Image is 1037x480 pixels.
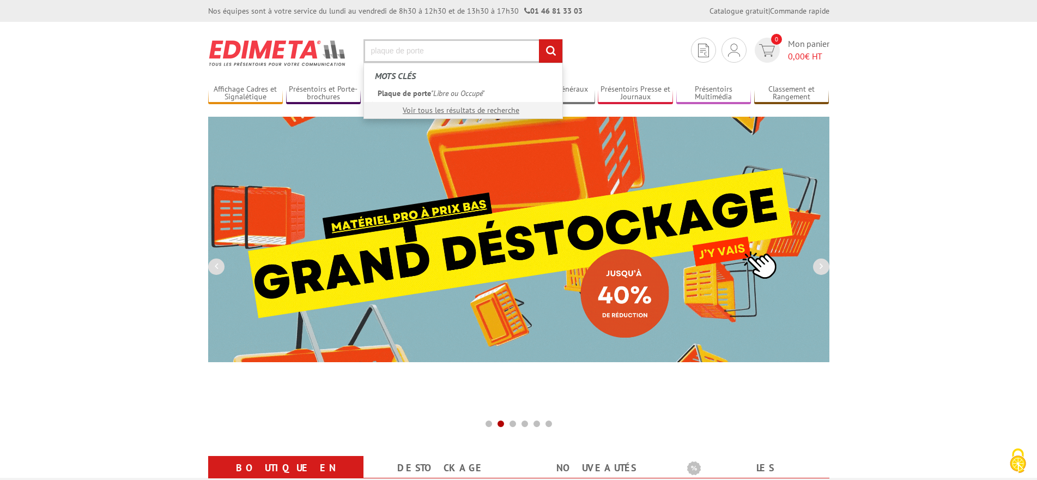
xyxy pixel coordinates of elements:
a: Présentoirs et Porte-brochures [286,85,361,103]
a: nouveautés [532,458,661,478]
input: Rechercher un produit ou une référence... [363,39,563,63]
button: Cookies (fenêtre modale) [999,443,1037,480]
a: Classement et Rangement [754,85,829,103]
img: Cookies (fenêtre modale) [1004,447,1032,475]
a: Présentoirs Multimédia [676,85,751,103]
a: Plaque de porte"Libre ou Occupé" [372,85,554,101]
a: Commande rapide [770,6,829,16]
img: devis rapide [698,44,709,57]
strong: 01 46 81 33 03 [524,6,583,16]
img: devis rapide [759,44,775,57]
a: Catalogue gratuit [709,6,768,16]
a: Destockage [377,458,506,478]
a: Affichage Cadres et Signalétique [208,85,283,103]
a: devis rapide 0 Mon panier 0,00€ HT [752,38,829,63]
a: Présentoirs Presse et Journaux [598,85,673,103]
span: € HT [788,50,829,63]
img: devis rapide [728,44,740,57]
span: Mots clés [375,70,416,81]
span: 0,00 [788,51,805,62]
a: Voir tous les résultats de recherche [403,105,519,115]
b: Les promotions [687,458,823,480]
input: rechercher [539,39,562,63]
em: Plaque de porte [378,88,431,98]
div: | [709,5,829,16]
span: Mon panier [788,38,829,63]
div: Nos équipes sont à votre service du lundi au vendredi de 8h30 à 12h30 et de 13h30 à 17h30 [208,5,583,16]
img: Présentoir, panneau, stand - Edimeta - PLV, affichage, mobilier bureau, entreprise [208,33,347,73]
span: 0 [771,34,782,45]
div: Rechercher un produit ou une référence... [363,63,563,119]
